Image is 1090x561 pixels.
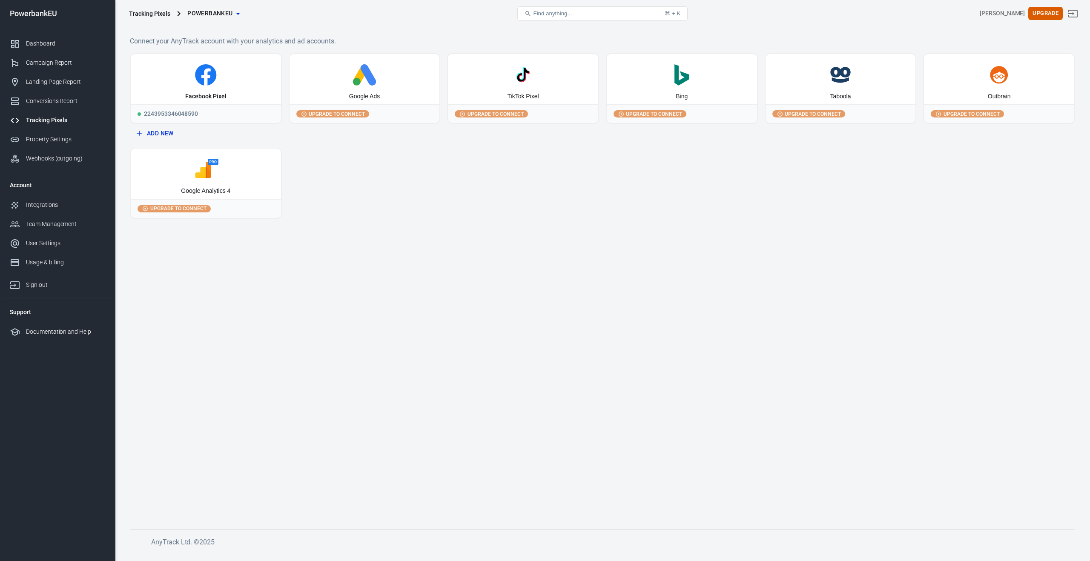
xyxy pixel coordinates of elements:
[26,239,105,248] div: User Settings
[181,187,230,195] div: Google Analytics 4
[3,302,112,322] li: Support
[26,58,105,67] div: Campaign Report
[133,126,278,141] button: Add New
[765,53,917,124] button: TaboolaUpgrade to connect
[3,149,112,168] a: Webhooks (outgoing)
[624,110,684,118] span: Upgrade to connect
[26,327,105,336] div: Documentation and Help
[3,215,112,234] a: Team Management
[3,130,112,149] a: Property Settings
[3,92,112,111] a: Conversions Report
[3,234,112,253] a: User Settings
[187,8,232,19] span: PowerbankEU
[26,39,105,48] div: Dashboard
[349,92,380,101] div: Google Ads
[289,53,441,124] button: Google AdsUpgrade to connect
[508,92,539,101] div: TikTok Pixel
[3,111,112,130] a: Tracking Pixels
[3,53,112,72] a: Campaign Report
[130,53,282,124] a: Facebook PixelRunning2243953346048590
[980,9,1025,18] div: Account id: euM9DEON
[26,116,105,125] div: Tracking Pixels
[149,205,208,212] span: Upgrade to connect
[3,175,112,195] li: Account
[606,53,758,124] button: BingUpgrade to connect
[3,72,112,92] a: Landing Page Report
[151,537,790,547] h6: AnyTrack Ltd. © 2025
[185,92,226,101] div: Facebook Pixel
[130,148,282,218] button: Google Analytics 4Upgrade to connect
[307,110,367,118] span: Upgrade to connect
[26,220,105,229] div: Team Management
[517,6,688,21] button: Find anything...⌘ + K
[26,200,105,209] div: Integrations
[26,135,105,144] div: Property Settings
[129,9,170,18] div: Tracking Pixels
[3,253,112,272] a: Usage & billing
[3,34,112,53] a: Dashboard
[138,112,141,116] span: Running
[830,92,851,101] div: Taboola
[533,10,572,17] span: Find anything...
[3,195,112,215] a: Integrations
[3,272,112,295] a: Sign out
[1028,7,1063,20] button: Upgrade
[26,97,105,106] div: Conversions Report
[26,154,105,163] div: Webhooks (outgoing)
[923,53,1075,124] button: OutbrainUpgrade to connect
[130,36,1075,46] h6: Connect your AnyTrack account with your analytics and ad accounts.
[184,6,243,21] button: PowerbankEU
[942,110,1001,118] span: Upgrade to connect
[988,92,1011,101] div: Outbrain
[131,104,281,123] div: 2243953346048590
[783,110,843,118] span: Upgrade to connect
[466,110,525,118] span: Upgrade to connect
[447,53,599,124] button: TikTok PixelUpgrade to connect
[26,77,105,86] div: Landing Page Report
[26,258,105,267] div: Usage & billing
[26,280,105,289] div: Sign out
[665,10,680,17] div: ⌘ + K
[676,92,688,101] div: Bing
[1063,3,1083,24] a: Sign out
[3,10,112,17] div: PowerbankEU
